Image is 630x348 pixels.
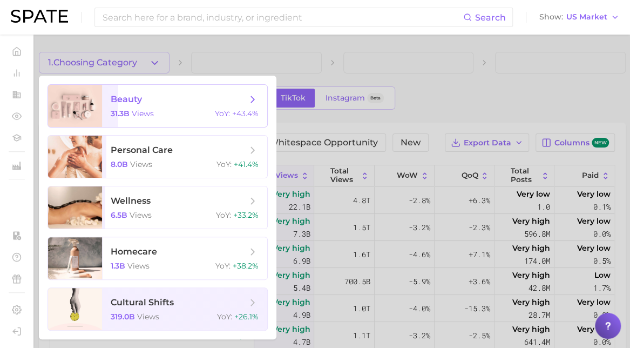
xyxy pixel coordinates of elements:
[216,210,231,220] span: YoY :
[130,159,152,169] span: views
[216,159,232,169] span: YoY :
[111,159,128,169] span: 8.0b
[232,109,259,118] span: +43.4%
[111,246,157,257] span: homecare
[111,312,135,322] span: 319.0b
[111,94,142,104] span: beauty
[9,323,25,339] a: Log out. Currently logged in with e-mail amanda.pittman@loreal.com.
[111,210,127,220] span: 6.5b
[537,10,622,24] button: ShowUS Market
[217,312,232,322] span: YoY :
[234,312,259,322] span: +26.1%
[132,109,154,118] span: views
[233,261,259,271] span: +38.2%
[11,10,68,23] img: SPATE
[127,261,150,271] span: views
[101,8,463,26] input: Search here for a brand, industry, or ingredient
[111,297,174,307] span: cultural shifts
[539,14,563,20] span: Show
[130,210,152,220] span: views
[234,159,259,169] span: +41.4%
[233,210,259,220] span: +33.2%
[111,261,125,271] span: 1.3b
[111,109,130,118] span: 31.3b
[566,14,607,20] span: US Market
[215,109,230,118] span: YoY :
[39,76,276,339] ul: 1.Choosing Category
[111,145,173,155] span: personal care
[137,312,159,322] span: views
[215,261,231,271] span: YoY :
[475,12,506,23] span: Search
[111,196,151,206] span: wellness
